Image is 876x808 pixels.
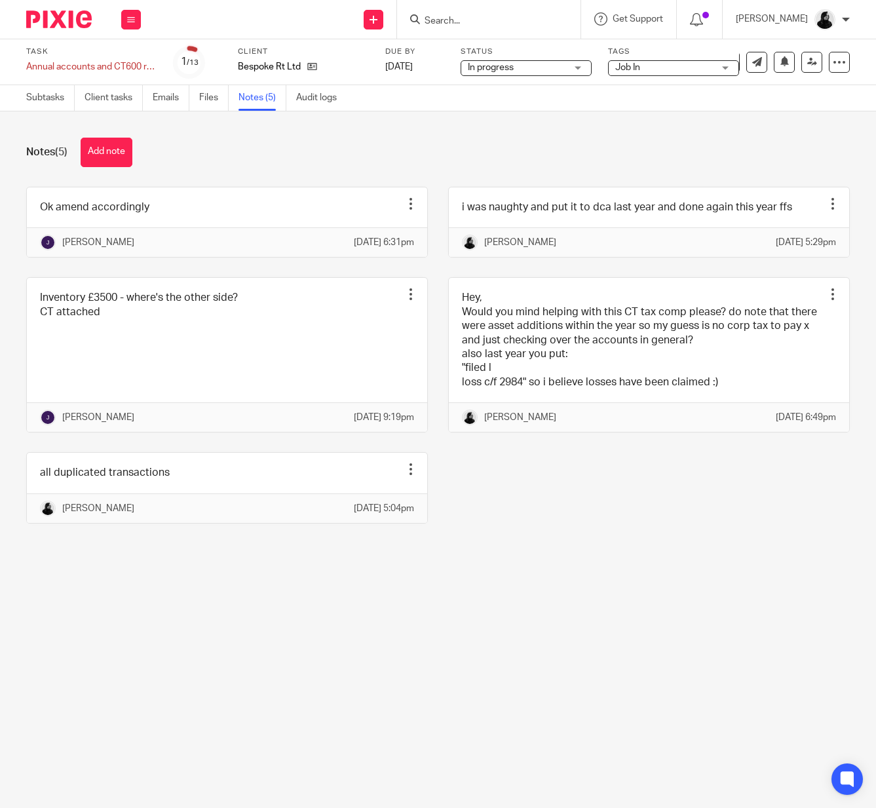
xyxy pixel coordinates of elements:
label: Client [238,47,369,57]
label: Tags [608,47,739,57]
input: Search [423,16,541,28]
small: /13 [187,59,199,66]
img: Pixie [26,10,92,28]
a: Subtasks [26,85,75,111]
p: [DATE] 6:49pm [776,411,836,424]
a: Emails [153,85,189,111]
p: [PERSON_NAME] [484,411,556,424]
h1: Notes [26,145,67,159]
p: [PERSON_NAME] [62,502,134,515]
p: [PERSON_NAME] [62,411,134,424]
img: PHOTO-2023-03-20-11-06-28%203.jpg [462,410,478,425]
label: Status [461,47,592,57]
a: Client tasks [85,85,143,111]
span: [DATE] [385,62,413,71]
p: [DATE] 5:29pm [776,236,836,249]
p: [PERSON_NAME] [484,236,556,249]
p: [DATE] 5:04pm [354,502,414,515]
a: Files [199,85,229,111]
p: [PERSON_NAME] [62,236,134,249]
button: Add note [81,138,132,167]
span: (5) [55,147,67,157]
img: PHOTO-2023-03-20-11-06-28%203.jpg [40,501,56,516]
p: Bespoke Rt Ltd [238,60,301,73]
span: Get Support [613,14,663,24]
p: [DATE] 9:19pm [354,411,414,424]
label: Due by [385,47,444,57]
img: PHOTO-2023-03-20-11-06-28%203.jpg [814,9,835,30]
span: In progress [468,63,514,72]
div: 1 [181,54,199,69]
div: Annual accounts and CT600 return [26,60,157,73]
p: [PERSON_NAME] [736,12,808,26]
a: Notes (5) [238,85,286,111]
label: Task [26,47,157,57]
p: [DATE] 6:31pm [354,236,414,249]
span: Job In [615,63,640,72]
img: svg%3E [40,410,56,425]
a: Audit logs [296,85,347,111]
img: svg%3E [40,235,56,250]
img: PHOTO-2023-03-20-11-06-28%203.jpg [462,235,478,250]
